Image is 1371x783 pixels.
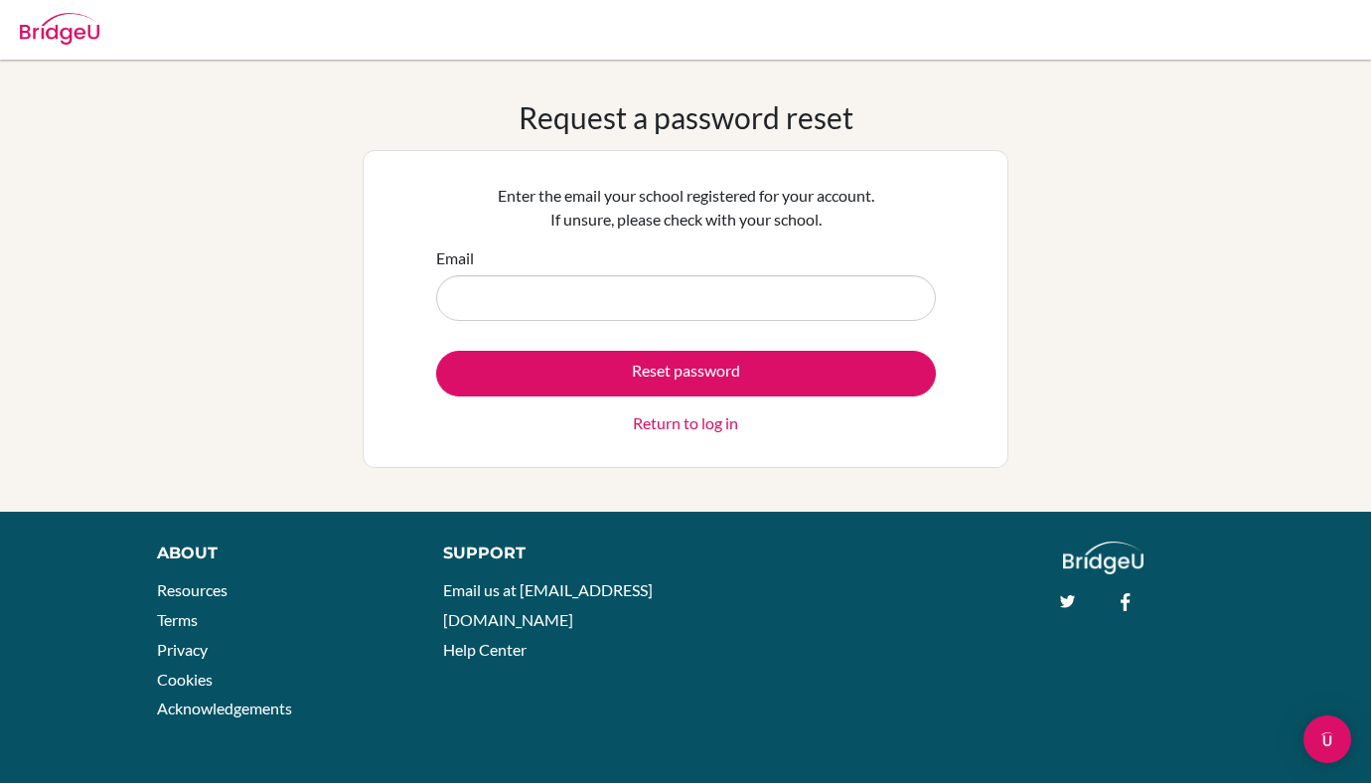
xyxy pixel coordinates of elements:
label: Email [436,246,474,270]
img: logo_white@2x-f4f0deed5e89b7ecb1c2cc34c3e3d731f90f0f143d5ea2071677605dd97b5244.png [1063,542,1143,574]
a: Help Center [443,640,527,659]
button: Reset password [436,351,936,396]
a: Terms [157,610,198,629]
img: Bridge-U [20,13,99,45]
a: Return to log in [633,411,738,435]
a: Email us at [EMAIL_ADDRESS][DOMAIN_NAME] [443,580,653,629]
div: Open Intercom Messenger [1303,715,1351,763]
a: Privacy [157,640,208,659]
div: About [157,542,399,565]
div: Support [443,542,666,565]
a: Resources [157,580,228,599]
a: Cookies [157,670,213,689]
a: Acknowledgements [157,699,292,717]
h1: Request a password reset [519,99,853,135]
p: Enter the email your school registered for your account. If unsure, please check with your school. [436,184,936,232]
